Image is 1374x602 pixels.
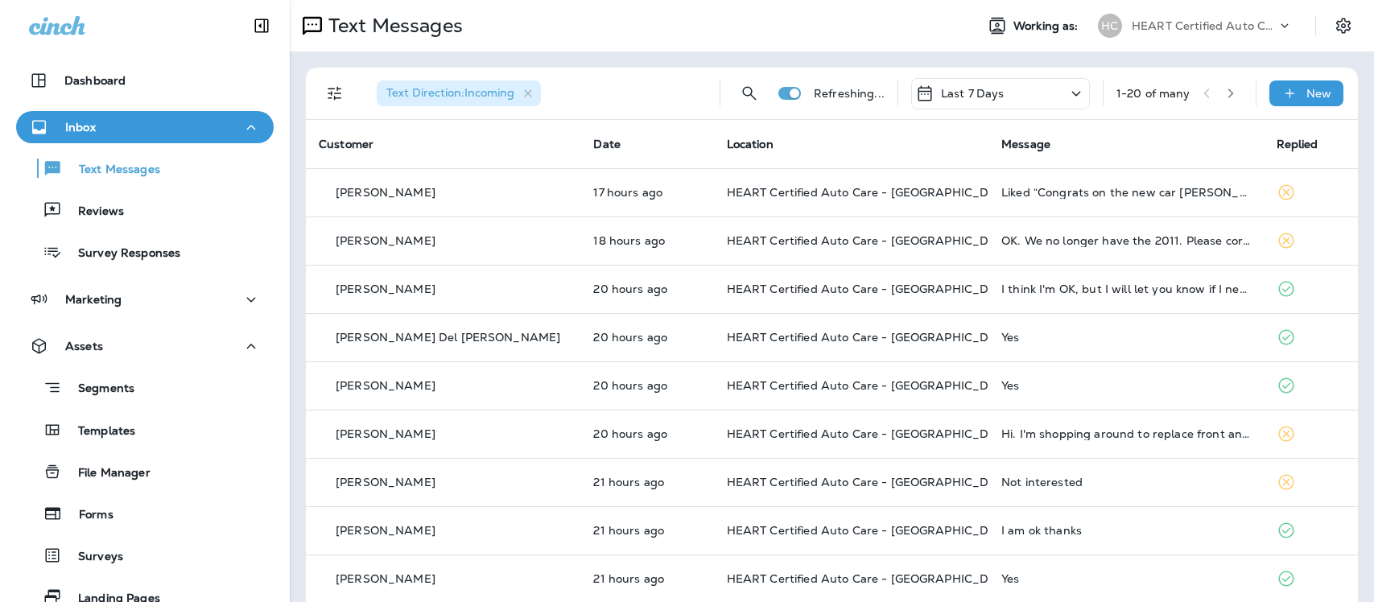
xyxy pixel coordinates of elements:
p: [PERSON_NAME] Del [PERSON_NAME] [336,331,560,344]
p: New [1306,87,1331,100]
button: Segments [16,370,274,405]
p: [PERSON_NAME] [336,476,435,489]
span: HEART Certified Auto Care - [GEOGRAPHIC_DATA] [727,282,1016,296]
p: Marketing [65,293,122,306]
span: Text Direction : Incoming [386,85,514,100]
p: [PERSON_NAME] [336,427,435,440]
span: HEART Certified Auto Care - [GEOGRAPHIC_DATA] [727,330,1016,344]
span: Replied [1277,137,1318,151]
div: HC [1098,14,1122,38]
p: Refreshing... [814,87,885,100]
p: Text Messages [63,163,160,178]
p: Forms [63,508,113,523]
button: Collapse Sidebar [239,10,284,42]
p: Surveys [62,550,123,565]
button: Forms [16,497,274,530]
button: Settings [1329,11,1358,40]
span: HEART Certified Auto Care - [GEOGRAPHIC_DATA] [727,523,1016,538]
p: [PERSON_NAME] [336,186,435,199]
span: Working as: [1013,19,1082,33]
button: Survey Responses [16,235,274,269]
p: Sep 24, 2025 11:10 AM [593,331,700,344]
p: File Manager [62,466,151,481]
button: Reviews [16,193,274,227]
p: HEART Certified Auto Care [1132,19,1277,32]
div: I am ok thanks [1001,524,1250,537]
p: Sep 24, 2025 11:10 AM [593,379,700,392]
div: I think I'm OK, but I will let you know if I need to send a vehicle in thanks [1001,282,1250,295]
button: Search Messages [733,77,765,109]
p: Last 7 Days [941,87,1005,100]
p: Sep 24, 2025 11:03 AM [593,427,700,440]
button: Filters [319,77,351,109]
div: Hi. I'm shopping around to replace front and back brake pads/rotors for my 2016 BWM 328xi. Could ... [1001,427,1250,440]
p: Reviews [62,204,124,220]
p: Sep 24, 2025 10:32 AM [593,524,700,537]
p: Text Messages [322,14,463,38]
button: Dashboard [16,64,274,97]
span: HEART Certified Auto Care - [GEOGRAPHIC_DATA] [727,427,1016,441]
button: Surveys [16,538,274,572]
p: [PERSON_NAME] [336,379,435,392]
p: Sep 24, 2025 02:05 PM [593,186,700,199]
div: Yes [1001,331,1250,344]
p: Sep 24, 2025 10:25 AM [593,572,700,585]
div: 1 - 20 of many [1116,87,1190,100]
p: [PERSON_NAME] [336,572,435,585]
div: Text Direction:Incoming [377,80,541,106]
span: HEART Certified Auto Care - [GEOGRAPHIC_DATA] [727,571,1016,586]
p: Dashboard [64,74,126,87]
p: Assets [65,340,103,353]
div: OK. We no longer have the 2011. Please correct your records. [1001,234,1250,247]
span: HEART Certified Auto Care - [GEOGRAPHIC_DATA] [727,233,1016,248]
span: Message [1001,137,1050,151]
div: Liked “Congrats on the new car Peter! Do you want us to remove the 1998 BMW from your profile?” [1001,186,1250,199]
p: Segments [62,381,134,398]
button: File Manager [16,455,274,489]
div: Yes [1001,379,1250,392]
button: Text Messages [16,151,274,185]
p: Sep 24, 2025 01:14 PM [593,234,700,247]
span: Date [593,137,621,151]
p: Inbox [65,121,96,134]
div: Not interested [1001,476,1250,489]
p: Survey Responses [62,246,180,262]
p: [PERSON_NAME] [336,524,435,537]
button: Templates [16,413,274,447]
p: Sep 24, 2025 11:19 AM [593,282,700,295]
span: HEART Certified Auto Care - [GEOGRAPHIC_DATA] [727,475,1016,489]
div: Yes [1001,572,1250,585]
p: Sep 24, 2025 10:33 AM [593,476,700,489]
button: Marketing [16,283,274,315]
button: Inbox [16,111,274,143]
p: Templates [62,424,135,439]
p: [PERSON_NAME] [336,282,435,295]
span: HEART Certified Auto Care - [GEOGRAPHIC_DATA] [727,185,1016,200]
span: HEART Certified Auto Care - [GEOGRAPHIC_DATA] [727,378,1016,393]
span: Location [727,137,774,151]
p: [PERSON_NAME] [336,234,435,247]
span: Customer [319,137,373,151]
button: Assets [16,330,274,362]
